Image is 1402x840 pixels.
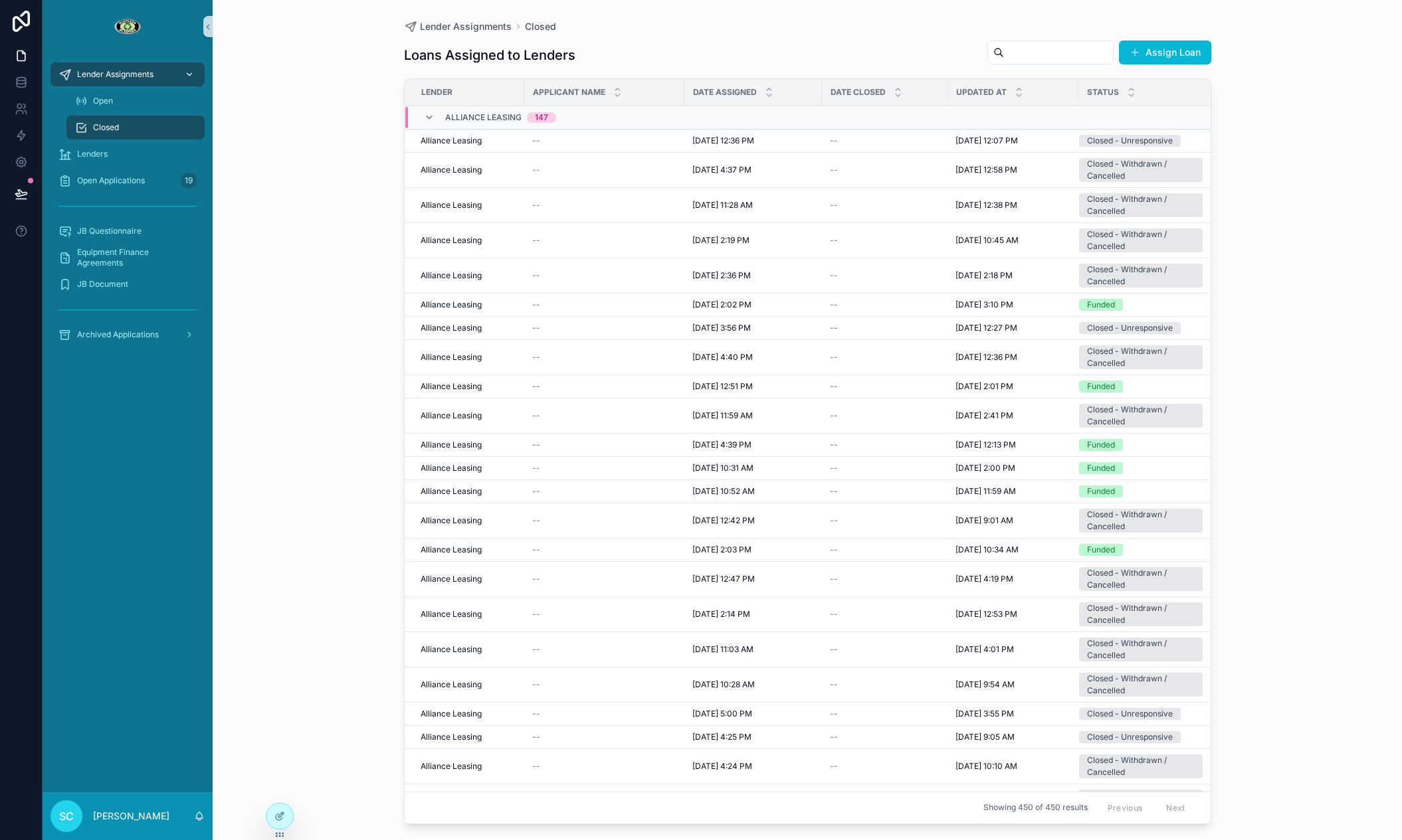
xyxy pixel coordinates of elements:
a: Open [66,89,205,113]
a: -- [830,135,940,146]
div: Closed - Withdrawn / Cancelled [1087,345,1195,369]
a: [DATE] 4:01 PM [955,644,1070,655]
a: -- [830,235,940,246]
div: Funded [1087,544,1115,556]
span: [DATE] 4:01 PM [955,644,1014,655]
span: -- [830,644,838,655]
span: Alliance Leasing [421,135,482,146]
div: Funded [1087,299,1115,311]
a: Lender Assignments [50,62,205,86]
a: [DATE] 10:28 AM [692,679,814,690]
a: [DATE] 2:14 PM [692,609,814,620]
div: Funded [1087,439,1115,451]
span: [DATE] 4:40 PM [692,352,753,363]
a: Closed - Withdrawn / Cancelled [1079,754,1203,778]
span: Updated at [956,87,1007,98]
a: -- [830,732,940,742]
a: -- [532,486,676,497]
span: Alliance Leasing [421,323,482,333]
span: -- [830,545,838,555]
span: -- [532,200,540,210]
span: [DATE] 10:45 AM [955,235,1019,246]
a: -- [532,709,676,719]
span: [DATE] 12:13 PM [955,440,1016,450]
span: -- [830,761,838,772]
a: [DATE] 3:10 PM [955,299,1070,310]
span: -- [532,515,540,526]
span: Alliance Leasing [421,709,482,719]
a: Closed - Unresponsive [1079,322,1203,334]
a: Closed - Withdrawn / Cancelled [1079,673,1203,697]
a: [DATE] 2:03 PM [692,545,814,555]
div: Closed - Unresponsive [1087,135,1173,147]
a: [DATE] 2:02 PM [692,299,814,310]
span: Alliance Leasing [421,761,482,772]
a: -- [532,440,676,450]
a: Closed - Withdrawn / Cancelled [1079,158,1203,182]
div: Closed - Withdrawn / Cancelled [1087,509,1195,533]
a: Alliance Leasing [421,410,516,421]
a: Closed - Unresponsive [1079,708,1203,720]
a: [DATE] 4:40 PM [692,352,814,363]
a: [DATE] 12:07 PM [955,135,1070,146]
span: Closed [93,122,119,133]
span: [DATE] 5:00 PM [692,709,752,719]
span: Equipment Finance Agreements [77,247,191,268]
span: [DATE] 2:36 PM [692,270,751,281]
div: Closed - Unresponsive [1087,708,1173,720]
a: [DATE] 10:31 AM [692,463,814,473]
span: [DATE] 2:03 PM [692,545,751,555]
span: -- [830,609,838,620]
span: [DATE] 11:59 AM [955,486,1016,497]
span: -- [830,732,838,742]
span: -- [532,135,540,146]
span: -- [532,679,540,690]
a: -- [532,679,676,690]
span: -- [830,709,838,719]
span: -- [532,440,540,450]
a: [DATE] 9:54 AM [955,679,1070,690]
span: [DATE] 12:27 PM [955,323,1017,333]
a: -- [532,270,676,281]
span: -- [532,270,540,281]
a: Closed - Withdrawn / Cancelled [1079,193,1203,217]
a: [DATE] 4:39 PM [692,440,814,450]
a: -- [830,352,940,363]
a: -- [532,135,676,146]
a: [DATE] 11:59 AM [955,486,1070,497]
span: [DATE] 12:47 PM [692,574,755,584]
a: [DATE] 5:00 PM [692,709,814,719]
span: Alliance Leasing [421,352,482,363]
a: Closed - Unresponsive [1079,135,1203,147]
a: -- [830,679,940,690]
span: [DATE] 3:56 PM [692,323,751,333]
a: Alliance Leasing [421,609,516,620]
a: [DATE] 2:19 PM [692,235,814,246]
span: [DATE] 10:52 AM [692,486,755,497]
a: -- [532,299,676,310]
a: Alliance Leasing [421,545,516,555]
a: Alliance Leasing [421,270,516,281]
span: Date Assigned [693,87,757,98]
div: Closed - Withdrawn / Cancelled [1087,754,1195,778]
a: Alliance Leasing [421,381,516,392]
span: [DATE] 11:28 AM [692,200,753,210]
a: Alliance Leasing [421,463,516,473]
a: [DATE] 2:01 PM [955,381,1070,392]
a: [DATE] 12:53 PM [955,609,1070,620]
span: -- [532,463,540,473]
a: -- [830,609,940,620]
span: [DATE] 11:03 AM [692,644,753,655]
span: [DATE] 4:25 PM [692,732,751,742]
span: [DATE] 9:05 AM [955,732,1015,742]
a: -- [830,381,940,392]
a: -- [532,609,676,620]
span: -- [532,545,540,555]
span: [DATE] 4:37 PM [692,165,751,175]
span: [DATE] 12:51 PM [692,381,753,392]
div: Closed - Unresponsive [1087,731,1173,743]
span: [DATE] 11:59 AM [692,410,753,421]
span: Closed [525,20,556,33]
span: [DATE] 2:19 PM [692,235,750,246]
a: -- [830,200,940,210]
